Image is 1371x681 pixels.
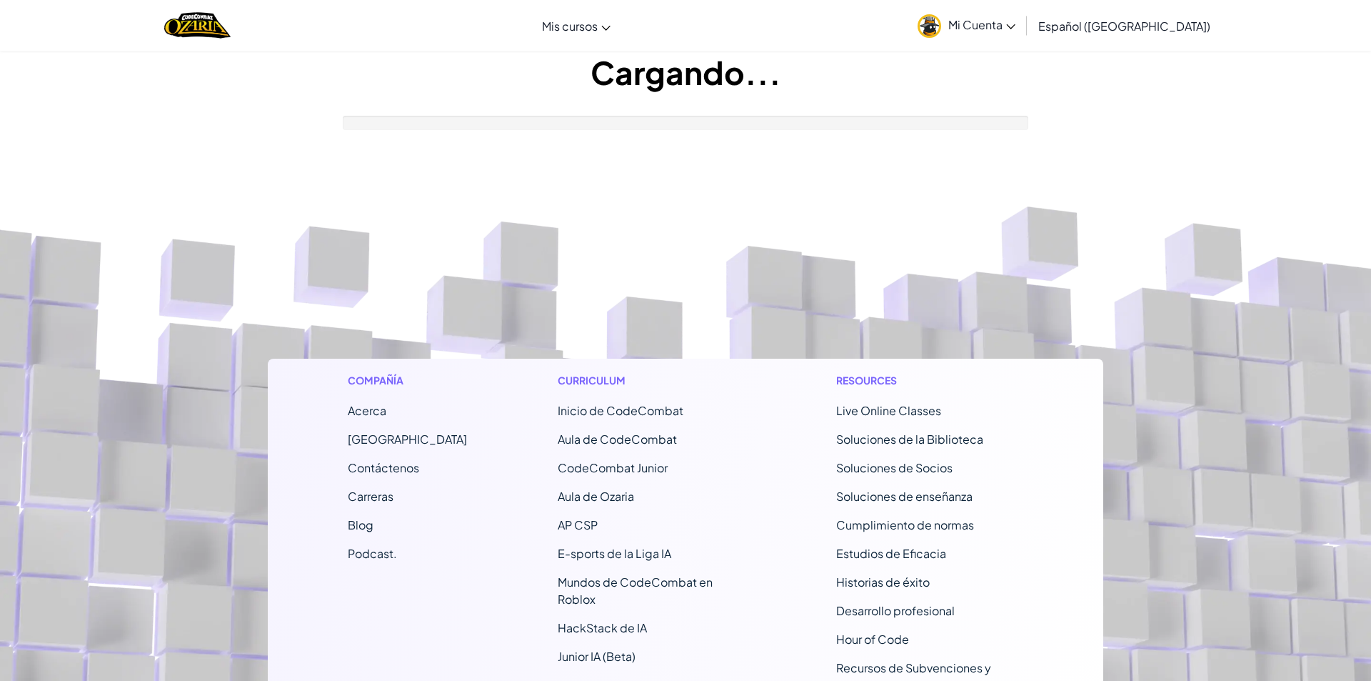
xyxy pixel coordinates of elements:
[836,575,930,590] a: Historias de éxito
[836,489,973,504] a: Soluciones de enseñanza
[558,575,713,607] a: Mundos de CodeCombat en Roblox
[836,517,974,532] a: Cumplimiento de normas
[348,546,397,561] a: Podcast.
[542,19,598,34] span: Mis cursos
[558,517,598,532] a: AP CSP
[948,17,1015,32] span: Mi Cuenta
[836,460,953,475] a: Soluciones de Socios
[836,403,941,418] a: Live Online Classes
[836,632,909,647] a: Hour of Code
[558,546,671,561] a: E-sports de la Liga IA
[558,373,745,388] h1: Curriculum
[348,373,467,388] h1: Compañía
[836,432,983,447] a: Soluciones de la Biblioteca
[558,620,647,635] a: HackStack de IA
[836,546,946,561] a: Estudios de Eficacia
[348,460,419,475] span: Contáctenos
[558,649,636,664] a: Junior IA (Beta)
[1038,19,1210,34] span: Español ([GEOGRAPHIC_DATA])
[558,489,634,504] a: Aula de Ozaria
[910,3,1023,48] a: Mi Cuenta
[348,432,467,447] a: [GEOGRAPHIC_DATA]
[558,403,683,418] span: Inicio de CodeCombat
[348,489,393,504] a: Carreras
[836,373,1024,388] h1: Resources
[918,14,941,38] img: avatar
[164,11,231,40] a: Ozaria by CodeCombat logo
[348,517,373,532] a: Blog
[348,403,386,418] a: Acerca
[1031,6,1217,45] a: Español ([GEOGRAPHIC_DATA])
[164,11,231,40] img: Home
[535,6,618,45] a: Mis cursos
[558,432,677,447] a: Aula de CodeCombat
[836,603,955,618] a: Desarrollo profesional
[558,460,668,475] a: CodeCombat Junior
